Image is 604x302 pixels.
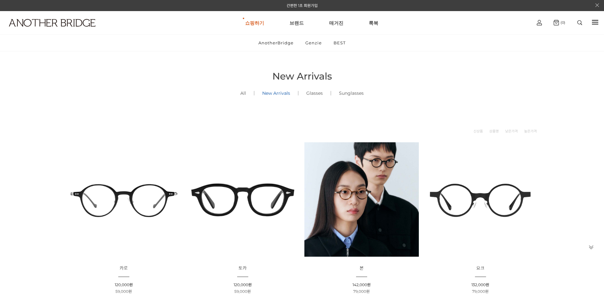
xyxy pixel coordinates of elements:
a: 룩북 [369,11,378,34]
a: 매거진 [329,11,343,34]
a: logo [3,19,94,42]
a: AnotherBridge [253,35,299,51]
img: cart [554,20,559,25]
span: 132,000원 [471,282,489,287]
a: Sunglasses [331,82,372,104]
a: 신상품 [473,128,483,134]
span: 142,000원 [353,282,371,287]
a: Genzie [300,35,327,51]
span: (0) [559,20,565,25]
a: 상품명 [489,128,499,134]
span: 본 [360,265,364,271]
span: 120,000원 [234,282,252,287]
img: 본 - 동그란 렌즈로 돋보이는 아세테이트 안경 이미지 [304,142,419,257]
a: 간편한 1초 회원가입 [287,3,318,8]
img: search [577,20,582,25]
a: 본 [360,266,364,271]
img: 요크 글라스 - 트렌디한 디자인의 유니크한 안경 이미지 [423,142,538,257]
span: 59,000원 [115,289,132,294]
span: 59,000원 [234,289,251,294]
span: 79,000원 [472,289,489,294]
img: cart [537,20,542,25]
span: 요크 [476,265,484,271]
a: (0) [554,20,565,25]
img: logo [9,19,95,27]
span: 카로 [120,265,128,271]
a: Glasses [298,82,331,104]
a: 높은가격 [524,128,537,134]
a: New Arrivals [254,82,298,104]
a: BEST [328,35,351,51]
a: 카로 [120,266,128,271]
a: 낮은가격 [505,128,518,134]
a: 쇼핑하기 [245,11,264,34]
a: 브랜드 [289,11,304,34]
span: New Arrivals [272,70,332,82]
span: 79,000원 [353,289,370,294]
a: 요크 [476,266,484,271]
img: 토카 아세테이트 뿔테 안경 이미지 [185,142,300,257]
a: All [232,82,254,104]
img: 카로 - 감각적인 디자인의 패션 아이템 이미지 [67,142,181,257]
span: 120,000원 [115,282,133,287]
a: 토카 [238,266,247,271]
span: 토카 [238,265,247,271]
